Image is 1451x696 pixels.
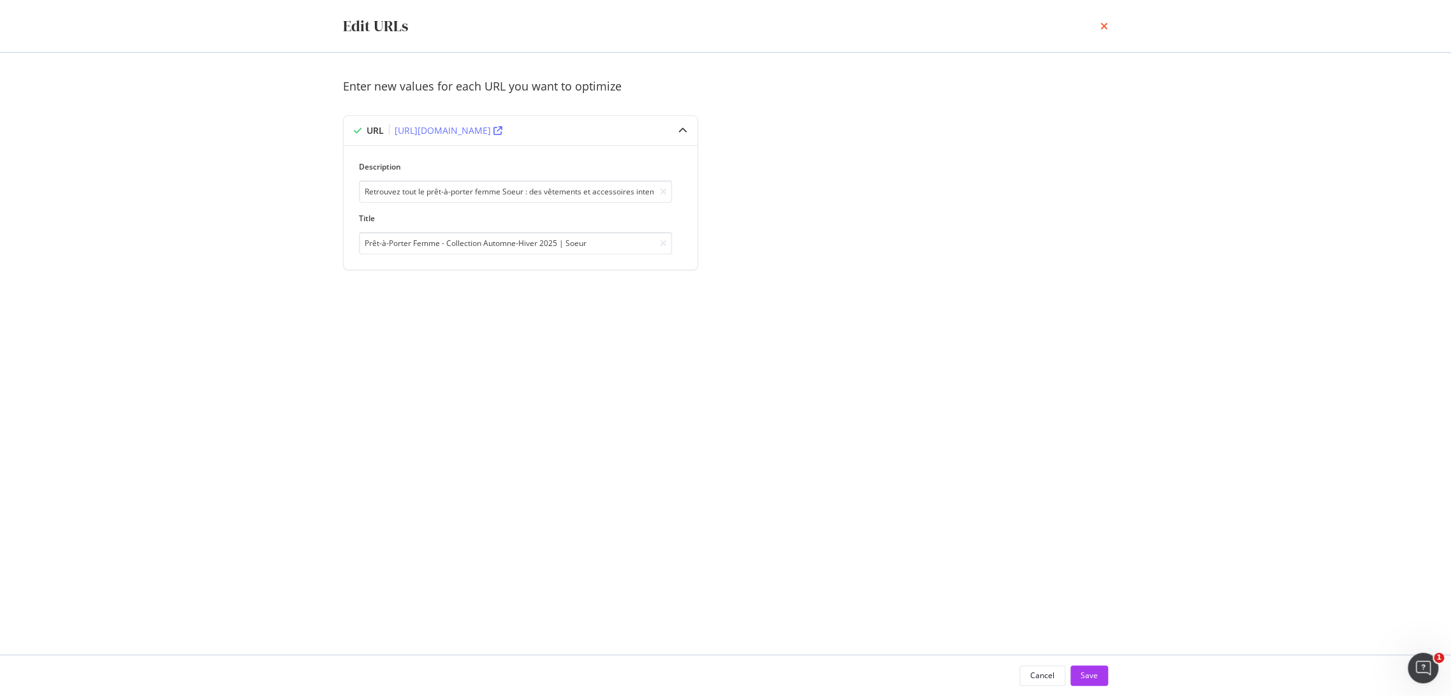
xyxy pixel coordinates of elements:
[1081,670,1098,681] div: Save
[1070,665,1108,686] button: Save
[1100,15,1108,37] div: times
[359,213,672,224] label: Title
[395,124,491,137] div: [URL][DOMAIN_NAME]
[343,78,1108,95] div: Enter new values for each URL you want to optimize
[367,124,384,137] div: URL
[359,161,672,172] label: Description
[1434,653,1444,663] span: 1
[1019,665,1065,686] button: Cancel
[1030,670,1054,681] div: Cancel
[343,15,408,37] div: Edit URLs
[395,124,502,137] a: [URL][DOMAIN_NAME]
[1408,653,1438,683] iframe: Intercom live chat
